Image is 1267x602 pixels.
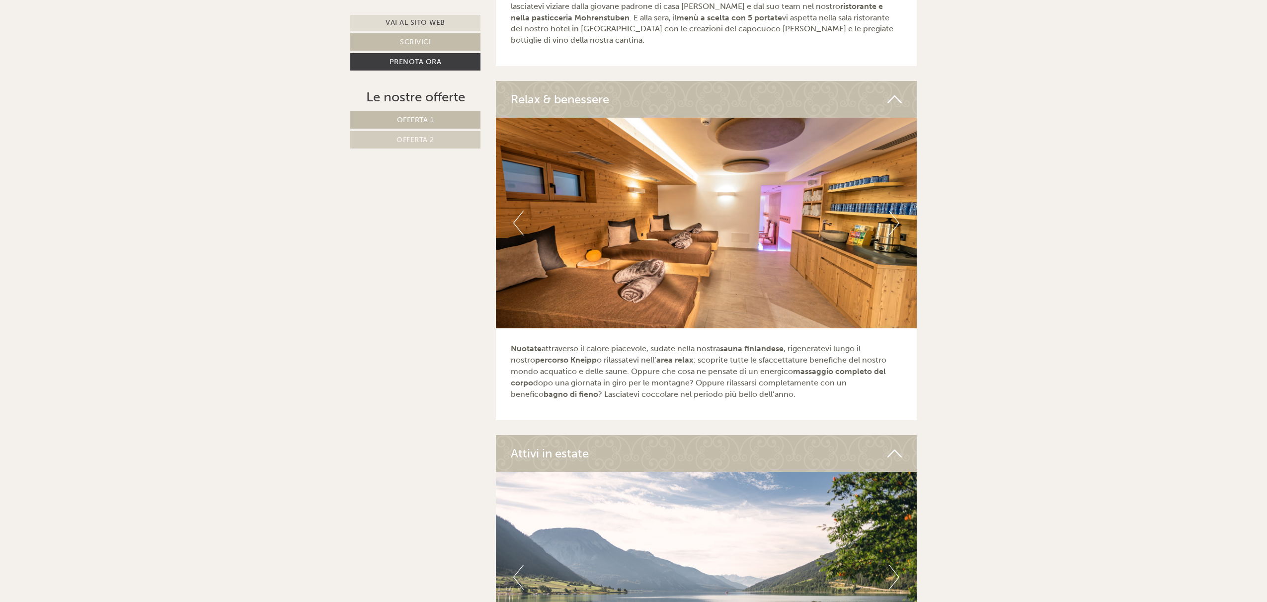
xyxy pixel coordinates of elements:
[511,343,902,400] p: attraverso il calore piacevole, sudate nella nostra , rigeneratevi lungo il nostro o rilassatevi ...
[350,15,480,31] a: Vai al sito web
[720,344,784,353] strong: sauna finlandese
[511,1,883,22] strong: ristorante e nella pasticceria Mohrenstuben
[350,53,480,71] a: Prenota ora
[175,7,216,24] div: lunedì
[535,355,597,365] strong: percorso Kneipp
[15,29,157,37] div: Hotel [GEOGRAPHIC_DATA]
[396,136,434,144] span: Offerta 2
[341,262,392,279] button: Invia
[513,565,524,590] button: Previous
[350,33,480,51] a: Scrivici
[350,88,480,106] div: Le nostre offerte
[656,355,693,365] strong: area relax
[513,211,524,235] button: Previous
[544,389,598,399] strong: bagno di fieno
[496,435,917,472] div: Attivi in estate
[15,48,157,55] small: 11:20
[511,367,886,387] strong: massaggio completo del corpo
[889,565,899,590] button: Next
[496,81,917,118] div: Relax & benessere
[889,211,899,235] button: Next
[511,344,542,353] strong: Nuotate
[7,27,161,57] div: Buon giorno, come possiamo aiutarla?
[677,13,782,22] strong: menù a scelta con 5 portate
[397,116,434,124] span: Offerta 1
